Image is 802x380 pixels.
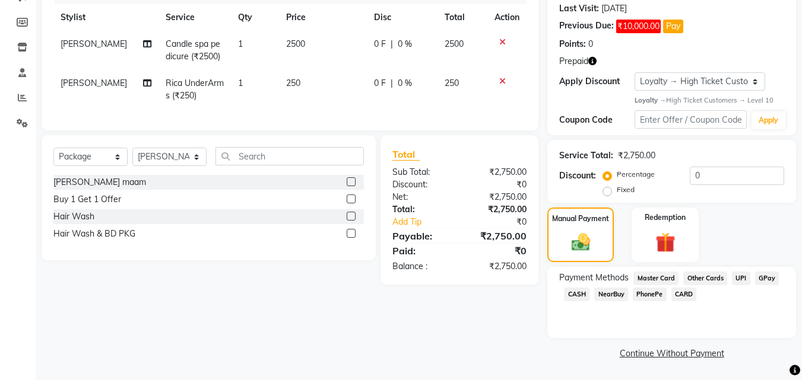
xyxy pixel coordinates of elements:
[279,4,367,31] th: Price
[550,347,794,360] a: Continue Without Payment
[559,2,599,15] div: Last Visit:
[391,77,393,90] span: |
[617,169,655,180] label: Percentage
[53,210,94,223] div: Hair Wash
[559,114,634,126] div: Coupon Code
[601,2,627,15] div: [DATE]
[755,272,779,285] span: GPay
[286,39,305,49] span: 2500
[459,178,535,191] div: ₹0
[635,110,747,129] input: Enter Offer / Coupon Code
[383,178,459,191] div: Discount:
[238,78,243,88] span: 1
[398,77,412,90] span: 0 %
[392,148,420,161] span: Total
[286,78,300,88] span: 250
[459,166,535,178] div: ₹2,750.00
[159,4,231,31] th: Service
[617,184,635,195] label: Fixed
[559,272,629,284] span: Payment Methods
[732,272,750,285] span: UPI
[459,260,535,273] div: ₹2,750.00
[616,20,661,33] span: ₹10,000.00
[61,78,127,88] span: [PERSON_NAME]
[445,39,464,49] span: 2500
[383,244,459,258] div: Paid:
[459,229,535,243] div: ₹2,750.00
[438,4,488,31] th: Total
[53,4,159,31] th: Stylist
[53,193,121,206] div: Buy 1 Get 1 Offer
[166,78,224,101] span: Rica UnderArms (₹250)
[559,55,588,68] span: Prepaid
[683,272,727,285] span: Other Cards
[53,228,135,240] div: Hair Wash & BD PKG
[645,212,686,223] label: Redemption
[459,191,535,203] div: ₹2,750.00
[618,149,655,162] div: ₹2,750.00
[564,288,589,301] span: CASH
[649,230,681,254] img: _gift.svg
[559,75,634,88] div: Apply Discount
[445,78,459,88] span: 250
[594,288,628,301] span: NearBuy
[166,39,220,62] span: Candle spa pedicure (₹2500)
[231,4,279,31] th: Qty
[238,39,243,49] span: 1
[215,147,364,165] input: Search
[391,38,393,50] span: |
[398,38,412,50] span: 0 %
[367,4,438,31] th: Disc
[559,20,614,33] div: Previous Due:
[383,229,459,243] div: Payable:
[635,95,784,106] div: High Ticket Customers → Level 10
[552,213,609,224] label: Manual Payment
[374,38,386,50] span: 0 F
[383,216,472,228] a: Add Tip
[559,38,586,50] div: Points:
[633,288,667,301] span: PhonePe
[459,244,535,258] div: ₹0
[559,149,613,162] div: Service Total:
[374,77,386,90] span: 0 F
[61,39,127,49] span: [PERSON_NAME]
[383,191,459,203] div: Net:
[588,38,593,50] div: 0
[459,203,535,216] div: ₹2,750.00
[566,231,596,253] img: _cash.svg
[383,203,459,216] div: Total:
[663,20,683,33] button: Pay
[752,111,785,129] button: Apply
[383,166,459,178] div: Sub Total:
[383,260,459,273] div: Balance :
[53,176,146,189] div: [PERSON_NAME] maam
[635,96,666,104] strong: Loyalty →
[633,272,679,285] span: Master Card
[473,216,536,228] div: ₹0
[559,170,596,182] div: Discount:
[487,4,527,31] th: Action
[671,288,697,301] span: CARD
